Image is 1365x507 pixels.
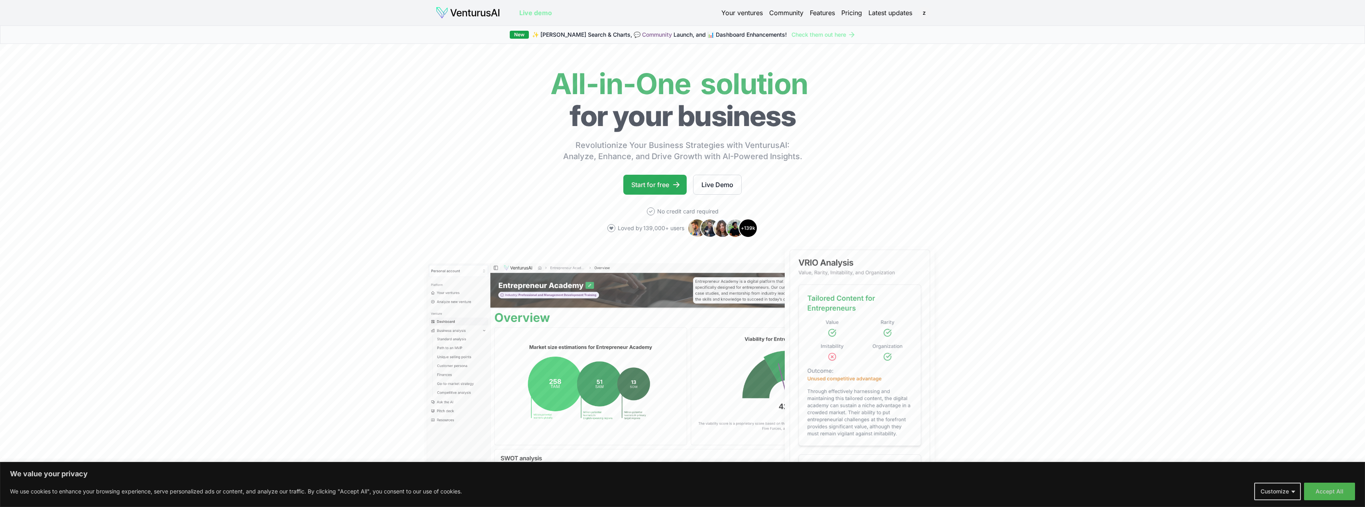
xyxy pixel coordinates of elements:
button: Accept All [1304,483,1355,500]
img: Avatar 4 [726,219,745,238]
a: Community [642,31,672,38]
a: Pricing [841,8,862,18]
a: Live demo [519,8,552,18]
a: Live Demo [693,175,742,195]
button: Customize [1254,483,1301,500]
a: Check them out here [792,31,856,39]
img: logo [436,6,500,19]
a: Features [810,8,835,18]
img: Avatar 1 [687,219,707,238]
span: ✨ [PERSON_NAME] Search & Charts, 💬 Launch, and 📊 Dashboard Enhancements! [532,31,787,39]
div: New [510,31,529,39]
a: Start for free [623,175,687,195]
a: Community [769,8,803,18]
a: Latest updates [868,8,912,18]
span: z [918,6,931,19]
p: We use cookies to enhance your browsing experience, serve personalized ads or content, and analyz... [10,487,462,496]
a: Your ventures [721,8,763,18]
p: We value your privacy [10,469,1355,479]
img: Avatar 3 [713,219,732,238]
button: z [919,7,930,18]
img: Avatar 2 [700,219,719,238]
